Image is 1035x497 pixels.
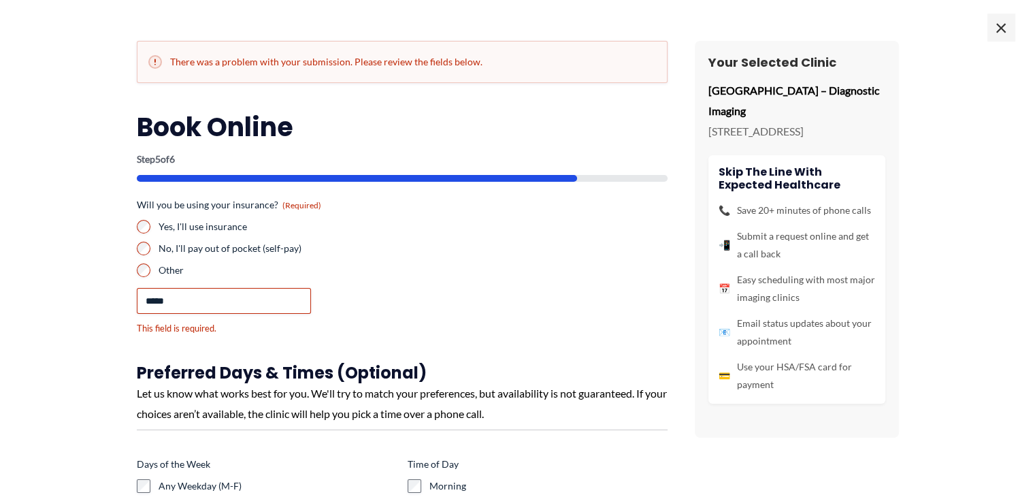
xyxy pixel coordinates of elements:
[137,288,311,314] input: Other Choice, please specify
[708,54,885,70] h3: Your Selected Clinic
[719,236,730,254] span: 📲
[719,165,875,191] h4: Skip the line with Expected Healthcare
[282,200,321,210] span: (Required)
[155,153,161,165] span: 5
[719,271,875,306] li: Easy scheduling with most major imaging clinics
[429,479,668,493] label: Morning
[137,362,668,383] h3: Preferred Days & Times (Optional)
[137,458,210,471] legend: Days of the Week
[708,121,885,142] p: [STREET_ADDRESS]
[719,202,875,219] li: Save 20+ minutes of phone calls
[159,242,397,255] label: No, I'll pay out of pocket (self-pay)
[408,458,459,471] legend: Time of Day
[708,80,885,121] p: [GEOGRAPHIC_DATA] – Diagnostic Imaging
[137,110,668,144] h2: Book Online
[137,322,397,335] div: This field is required.
[137,198,321,212] legend: Will you be using your insurance?
[137,383,668,423] div: Let us know what works best for you. We'll try to match your preferences, but availability is not...
[719,323,730,341] span: 📧
[159,479,397,493] label: Any Weekday (M-F)
[987,14,1015,41] span: ×
[159,220,397,234] label: Yes, I'll use insurance
[719,367,730,385] span: 💳
[719,202,730,219] span: 📞
[719,227,875,263] li: Submit a request online and get a call back
[719,315,875,350] li: Email status updates about your appointment
[169,153,175,165] span: 6
[137,155,668,164] p: Step of
[148,55,656,69] h2: There was a problem with your submission. Please review the fields below.
[719,358,875,394] li: Use your HSA/FSA card for payment
[719,280,730,298] span: 📅
[159,263,397,277] label: Other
